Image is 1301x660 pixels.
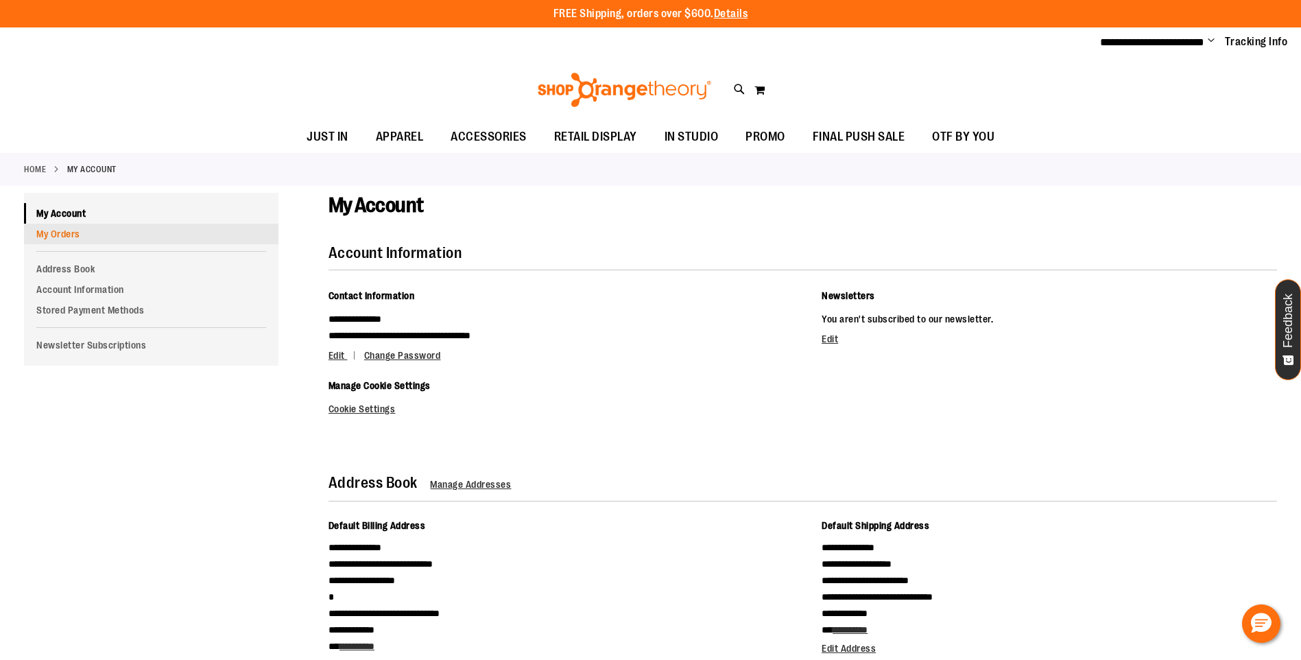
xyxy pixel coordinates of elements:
[376,121,424,152] span: APPAREL
[24,335,278,355] a: Newsletter Subscriptions
[362,121,438,153] a: APPAREL
[329,474,418,491] strong: Address Book
[822,520,929,531] span: Default Shipping Address
[822,290,875,301] span: Newsletters
[799,121,919,153] a: FINAL PUSH SALE
[329,350,345,361] span: Edit
[813,121,905,152] span: FINAL PUSH SALE
[918,121,1008,153] a: OTF BY YOU
[1282,294,1295,348] span: Feedback
[364,350,441,361] a: Change Password
[536,73,713,107] img: Shop Orangetheory
[329,290,415,301] span: Contact Information
[24,259,278,279] a: Address Book
[732,121,799,153] a: PROMO
[24,203,278,224] a: My Account
[451,121,527,152] span: ACCESSORIES
[329,193,424,217] span: My Account
[822,643,876,654] a: Edit Address
[822,333,838,344] a: Edit
[554,121,637,152] span: RETAIL DISPLAY
[714,8,748,20] a: Details
[932,121,994,152] span: OTF BY YOU
[665,121,719,152] span: IN STUDIO
[430,479,511,490] a: Manage Addresses
[329,380,431,391] span: Manage Cookie Settings
[1242,604,1280,643] button: Hello, have a question? Let’s chat.
[1208,35,1215,49] button: Account menu
[24,224,278,244] a: My Orders
[540,121,651,153] a: RETAIL DISPLAY
[24,300,278,320] a: Stored Payment Methods
[329,403,396,414] a: Cookie Settings
[329,244,462,261] strong: Account Information
[1225,34,1288,49] a: Tracking Info
[329,350,362,361] a: Edit
[437,121,540,153] a: ACCESSORIES
[745,121,785,152] span: PROMO
[651,121,732,153] a: IN STUDIO
[24,163,46,176] a: Home
[329,520,426,531] span: Default Billing Address
[1275,279,1301,380] button: Feedback - Show survey
[307,121,348,152] span: JUST IN
[293,121,362,153] a: JUST IN
[553,6,748,22] p: FREE Shipping, orders over $600.
[24,279,278,300] a: Account Information
[822,311,1277,327] p: You aren't subscribed to our newsletter.
[67,163,117,176] strong: My Account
